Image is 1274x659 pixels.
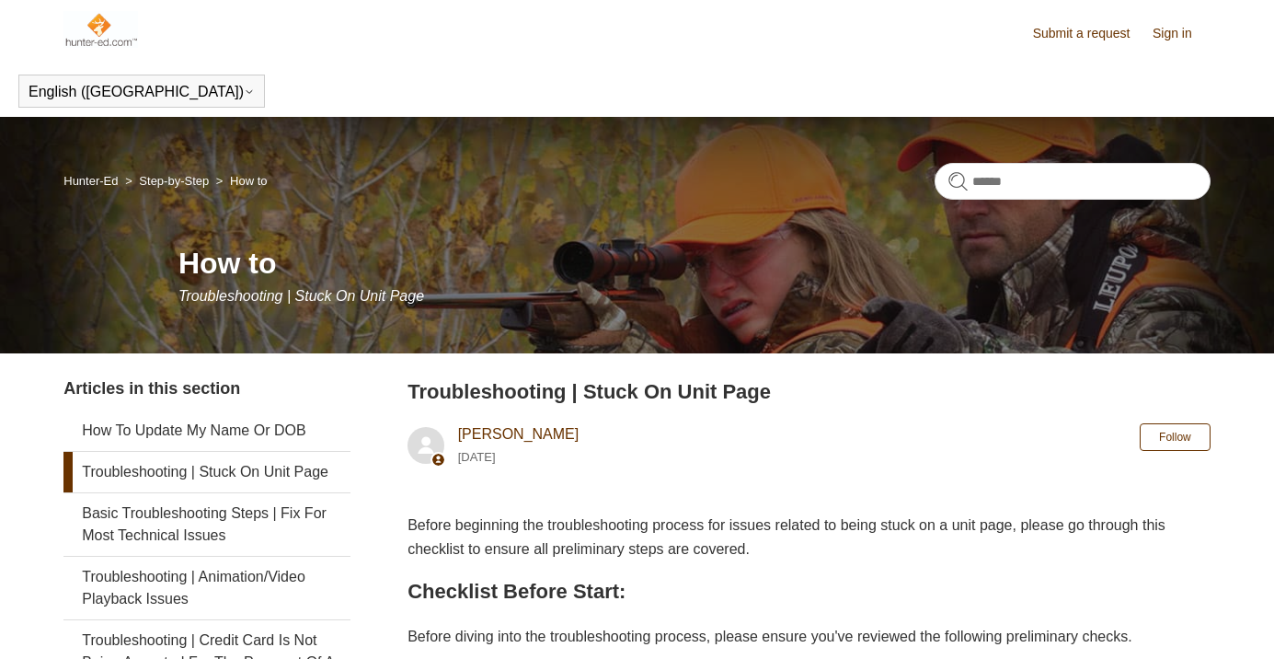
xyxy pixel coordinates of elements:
[407,376,1211,407] h2: Troubleshooting | Stuck On Unit Page
[1140,423,1211,451] button: Follow Article
[1155,597,1261,645] div: Chat Support
[63,174,118,188] a: Hunter-Ed
[29,84,255,100] button: English ([GEOGRAPHIC_DATA])
[63,11,138,48] img: Hunter-Ed Help Center home page
[63,174,121,188] li: Hunter-Ed
[139,174,209,188] a: Step-by-Step
[458,426,580,442] a: [PERSON_NAME]
[212,174,268,188] li: How to
[458,450,496,464] time: 05/15/2024, 10:36
[407,514,1211,561] p: Before beginning the troubleshooting process for issues related to being stuck on a unit page, pl...
[407,625,1211,649] p: Before diving into the troubleshooting process, please ensure you've reviewed the following preli...
[178,288,424,304] span: Troubleshooting | Stuck On Unit Page
[1153,24,1211,43] a: Sign in
[63,557,350,619] a: Troubleshooting | Animation/Video Playback Issues
[63,493,350,556] a: Basic Troubleshooting Steps | Fix For Most Technical Issues
[935,163,1211,200] input: Search
[63,379,240,398] span: Articles in this section
[121,174,212,188] li: Step-by-Step
[178,241,1211,285] h1: How to
[407,575,1211,607] h2: Checklist Before Start:
[63,410,350,451] a: How To Update My Name Or DOB
[230,174,267,188] a: How to
[1033,24,1149,43] a: Submit a request
[63,452,350,492] a: Troubleshooting | Stuck On Unit Page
